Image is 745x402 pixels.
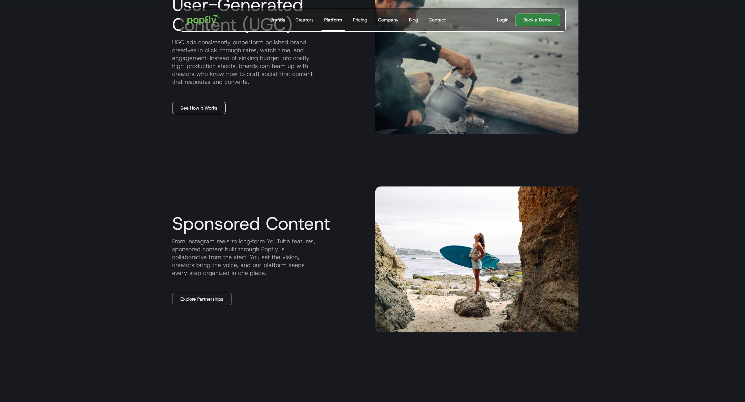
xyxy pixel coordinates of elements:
[172,293,232,305] a: Explore Partnerships
[409,17,418,23] div: Blog
[406,8,421,31] a: Blog
[295,17,314,23] div: Creators
[167,38,370,86] p: UGC ads consistently outperform polished brand creatives in click-through rates, watch time, and ...
[167,237,370,277] p: From Instagram reels to long‑form YouTube features, sponsored content built through Popfly is col...
[268,8,288,31] a: Brands
[515,14,560,26] a: Book a Demo
[172,102,226,114] a: See How It Works
[497,17,509,23] div: Login
[494,17,511,23] a: Login
[353,17,367,23] div: Pricing
[293,8,316,31] a: Creators
[426,8,449,31] a: Contact
[375,8,401,31] a: Company
[429,17,446,23] div: Contact
[322,8,345,31] a: Platform
[270,17,285,23] div: Brands
[183,10,225,30] a: home
[167,214,330,233] h3: Sponsored Content
[378,17,398,23] div: Company
[324,17,342,23] div: Platform
[350,8,370,31] a: Pricing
